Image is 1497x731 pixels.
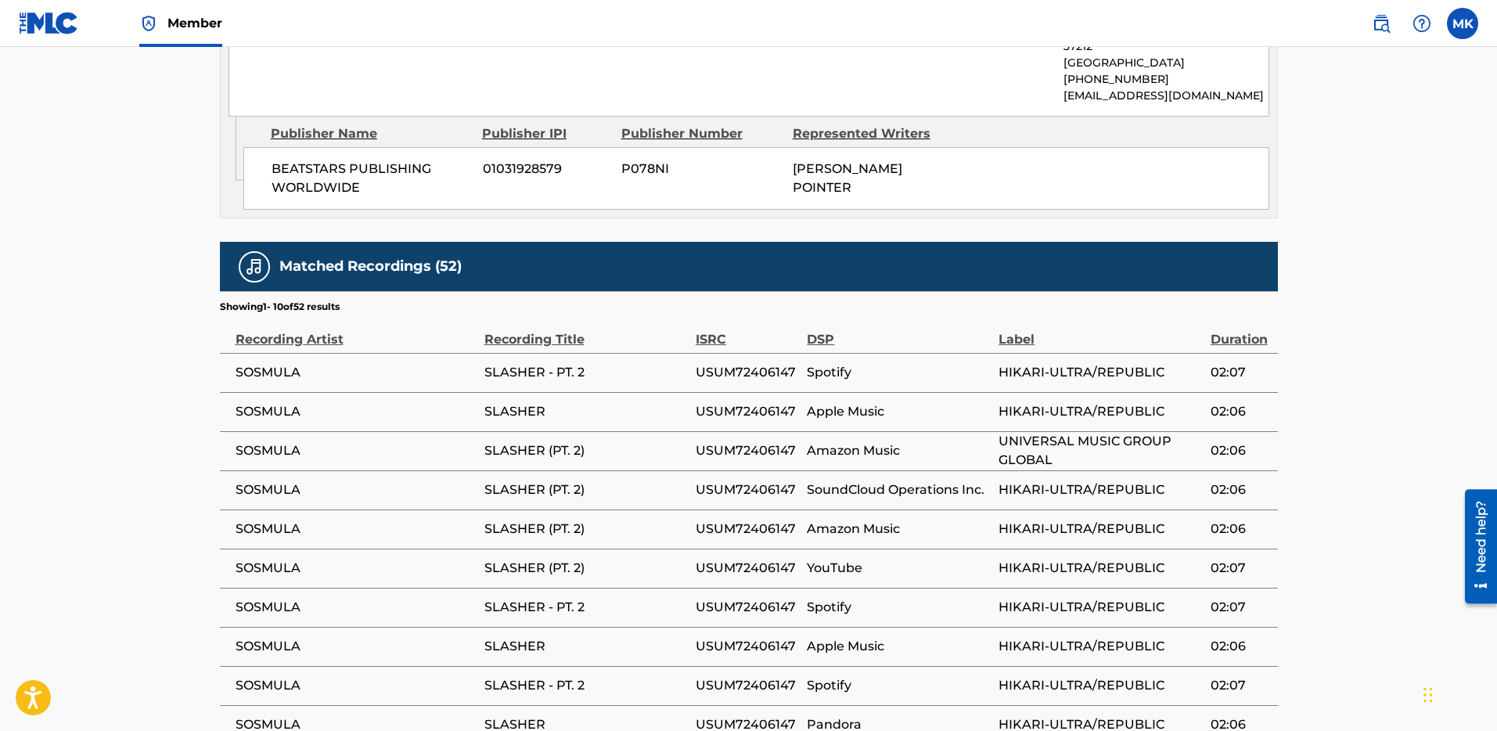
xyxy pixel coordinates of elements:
[793,124,952,143] div: Represented Writers
[696,598,800,617] span: USUM72406147
[807,598,991,617] span: Spotify
[621,160,781,178] span: P078NI
[236,314,477,349] div: Recording Artist
[696,441,800,460] span: USUM72406147
[1211,363,1270,382] span: 02:07
[220,300,340,314] p: Showing 1 - 10 of 52 results
[1211,441,1270,460] span: 02:06
[167,14,222,32] span: Member
[696,481,800,499] span: USUM72406147
[807,637,991,656] span: Apple Music
[807,314,991,349] div: DSP
[236,598,477,617] span: SOSMULA
[807,559,991,578] span: YouTube
[1211,598,1270,617] span: 02:07
[999,481,1202,499] span: HIKARI-ULTRA/REPUBLIC
[1211,314,1270,349] div: Duration
[484,402,688,421] span: SLASHER
[621,124,781,143] div: Publisher Number
[999,363,1202,382] span: HIKARI-ULTRA/REPUBLIC
[696,520,800,538] span: USUM72406147
[1063,88,1268,104] p: [EMAIL_ADDRESS][DOMAIN_NAME]
[484,314,688,349] div: Recording Title
[807,402,991,421] span: Apple Music
[1412,14,1431,33] img: help
[696,637,800,656] span: USUM72406147
[236,441,477,460] span: SOSMULA
[999,432,1202,470] span: UNIVERSAL MUSIC GROUP GLOBAL
[999,314,1202,349] div: Label
[1419,656,1497,731] iframe: Chat Widget
[484,363,688,382] span: SLASHER - PT. 2
[999,402,1202,421] span: HIKARI-ULTRA/REPUBLIC
[1211,481,1270,499] span: 02:06
[999,520,1202,538] span: HIKARI-ULTRA/REPUBLIC
[236,402,477,421] span: SOSMULA
[1453,484,1497,610] iframe: Resource Center
[19,12,79,34] img: MLC Logo
[271,124,470,143] div: Publisher Name
[1211,637,1270,656] span: 02:06
[793,161,902,195] span: [PERSON_NAME] POINTER
[482,124,610,143] div: Publisher IPI
[696,363,800,382] span: USUM72406147
[807,363,991,382] span: Spotify
[484,441,688,460] span: SLASHER (PT. 2)
[236,363,477,382] span: SOSMULA
[999,637,1202,656] span: HIKARI-ULTRA/REPUBLIC
[245,257,264,276] img: Matched Recordings
[236,481,477,499] span: SOSMULA
[1406,8,1438,39] div: Help
[1063,55,1268,71] p: [GEOGRAPHIC_DATA]
[999,559,1202,578] span: HIKARI-ULTRA/REPUBLIC
[483,160,610,178] span: 01031928579
[999,676,1202,695] span: HIKARI-ULTRA/REPUBLIC
[807,481,991,499] span: SoundCloud Operations Inc.
[1447,8,1478,39] div: User Menu
[484,676,688,695] span: SLASHER - PT. 2
[1366,8,1397,39] a: Public Search
[999,598,1202,617] span: HIKARI-ULTRA/REPUBLIC
[807,520,991,538] span: Amazon Music
[139,14,158,33] img: Top Rightsholder
[484,598,688,617] span: SLASHER - PT. 2
[236,559,477,578] span: SOSMULA
[1211,676,1270,695] span: 02:07
[1423,672,1433,718] div: Drag
[484,559,688,578] span: SLASHER (PT. 2)
[807,676,991,695] span: Spotify
[236,637,477,656] span: SOSMULA
[484,637,688,656] span: SLASHER
[696,676,800,695] span: USUM72406147
[272,160,471,197] span: BEATSTARS PUBLISHING WORLDWIDE
[236,520,477,538] span: SOSMULA
[1211,520,1270,538] span: 02:06
[1211,402,1270,421] span: 02:06
[696,314,800,349] div: ISRC
[1372,14,1391,33] img: search
[279,257,462,275] h5: Matched Recordings (52)
[1063,71,1268,88] p: [PHONE_NUMBER]
[807,441,991,460] span: Amazon Music
[236,676,477,695] span: SOSMULA
[1211,559,1270,578] span: 02:07
[484,481,688,499] span: SLASHER (PT. 2)
[696,559,800,578] span: USUM72406147
[484,520,688,538] span: SLASHER (PT. 2)
[696,402,800,421] span: USUM72406147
